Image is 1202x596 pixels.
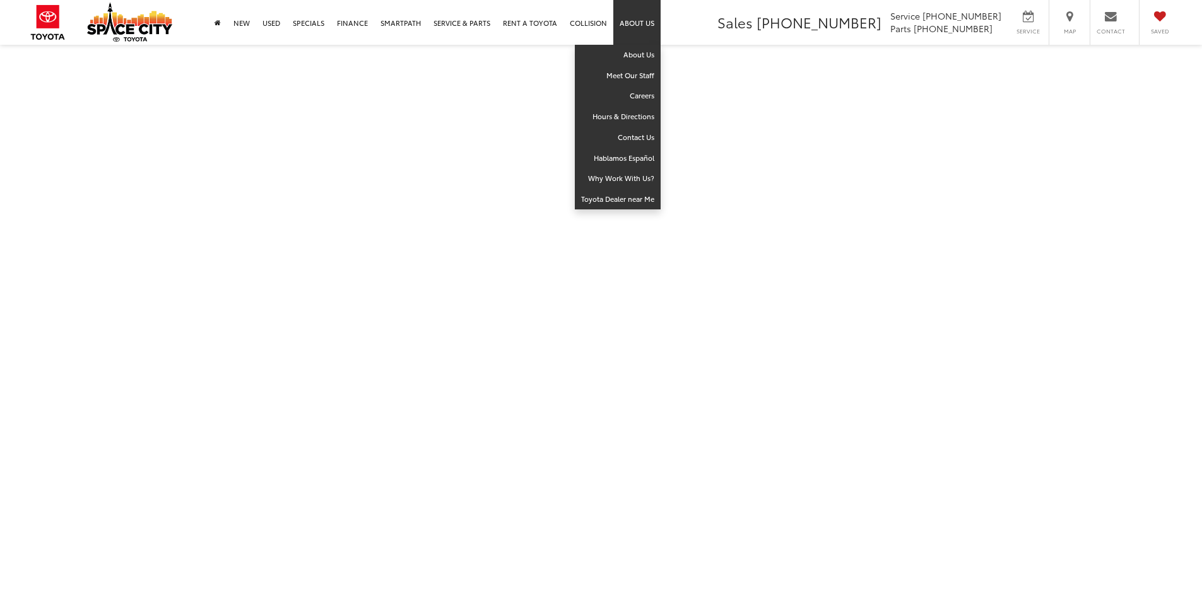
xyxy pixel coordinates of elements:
span: [PHONE_NUMBER] [922,9,1001,22]
span: Sales [717,12,753,32]
a: Careers [575,86,661,107]
span: Map [1056,27,1083,35]
span: Service [1014,27,1042,35]
a: Hours & Directions [575,107,661,127]
span: Contact [1097,27,1125,35]
span: [PHONE_NUMBER] [757,12,881,32]
a: Toyota Dealer near Me [575,189,661,209]
a: About Us [575,45,661,66]
img: Space City Toyota [87,3,172,42]
a: Contact Us [575,127,661,148]
span: Saved [1146,27,1174,35]
a: Hablamos Español [575,148,661,169]
a: Why Work With Us? [575,168,661,189]
a: Meet Our Staff [575,66,661,86]
span: Parts [890,22,911,35]
span: Service [890,9,920,22]
span: [PHONE_NUMBER] [914,22,993,35]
